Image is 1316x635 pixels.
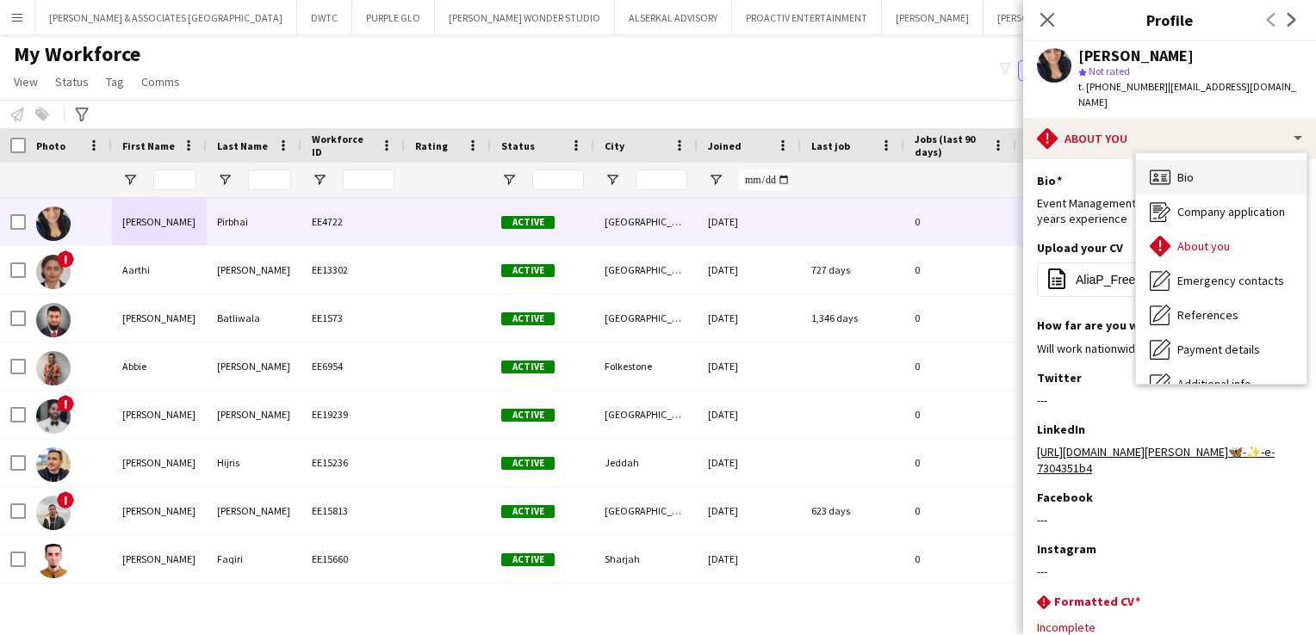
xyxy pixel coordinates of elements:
[1136,229,1307,263] div: About you
[501,505,555,518] span: Active
[739,170,791,190] input: Joined Filter Input
[811,139,850,152] span: Last job
[501,553,555,566] span: Active
[532,170,584,190] input: Status Filter Input
[904,583,1016,631] div: 0
[708,172,723,188] button: Open Filter Menu
[904,439,1016,486] div: 0
[594,535,698,583] div: Sharjah
[343,170,394,190] input: Workforce ID Filter Input
[1037,173,1062,188] h3: Bio
[1037,370,1082,385] h3: Twitter
[207,198,301,245] div: Pirbhai
[435,1,615,34] button: [PERSON_NAME] WONDER STUDIO
[732,1,882,34] button: PROACTIV ENTERTAINMENT
[112,535,207,583] div: [PERSON_NAME]
[122,139,175,152] span: First Name
[36,544,71,578] img: Abdul Baset Faqiri
[904,342,1016,390] div: 0
[1037,490,1093,505] h3: Facebook
[141,74,180,89] span: Comms
[605,172,620,188] button: Open Filter Menu
[1037,444,1275,475] a: [URL][DOMAIN_NAME][PERSON_NAME]🦋-✨️-e-7304351b4
[501,264,555,277] span: Active
[1037,422,1085,437] h3: LinkedIn
[698,342,801,390] div: [DATE]
[698,198,801,245] div: [DATE]
[594,487,698,534] div: [GEOGRAPHIC_DATA]
[594,198,698,245] div: [GEOGRAPHIC_DATA]
[1037,512,1302,527] div: ---
[698,391,801,438] div: [DATE]
[301,342,405,390] div: EE6954
[36,399,71,434] img: Abdelhafiz Ibrahim
[112,342,207,390] div: Abbie
[207,294,301,342] div: Batliwala
[415,139,448,152] span: Rating
[594,583,698,631] div: Sharjah
[7,71,45,93] a: View
[698,294,801,342] div: [DATE]
[904,487,1016,534] div: 0
[134,71,187,93] a: Comms
[594,294,698,342] div: [GEOGRAPHIC_DATA]
[594,439,698,486] div: Jeddah
[36,255,71,289] img: Aarthi Rajendran
[1177,342,1260,357] span: Payment details
[594,246,698,293] div: [GEOGRAPHIC_DATA]
[312,133,374,158] span: Workforce ID
[615,1,732,34] button: ALSERKAL ADVISORY
[1078,48,1194,64] div: [PERSON_NAME]
[1177,170,1194,185] span: Bio
[48,71,96,93] a: Status
[301,246,405,293] div: EE13302
[1177,204,1285,219] span: Company application
[904,294,1016,342] div: 0
[501,172,517,188] button: Open Filter Menu
[301,487,405,534] div: EE15813
[207,391,301,438] div: [PERSON_NAME]
[312,172,327,188] button: Open Filter Menu
[1054,594,1140,609] h3: Formatted CV
[1177,376,1251,391] span: Additional info
[112,198,207,245] div: [PERSON_NAME]
[1177,307,1238,323] span: References
[904,535,1016,583] div: 0
[1037,564,1302,579] div: ---
[99,71,131,93] a: Tag
[57,395,74,412] span: !
[501,216,555,229] span: Active
[1076,273,1269,287] span: AliaP_FreelanceSept25_CV_pdf.pdf
[904,246,1016,293] div: 0
[352,1,435,34] button: PURPLE GLO
[1089,65,1130,77] span: Not rated
[698,487,801,534] div: [DATE]
[36,351,71,385] img: Abbie Collins
[301,583,405,631] div: EE20726
[112,391,207,438] div: [PERSON_NAME]
[112,439,207,486] div: [PERSON_NAME]
[605,139,624,152] span: City
[1136,332,1307,367] div: Payment details
[501,139,535,152] span: Status
[207,439,301,486] div: Hijris
[594,391,698,438] div: [GEOGRAPHIC_DATA]
[1078,80,1168,93] span: t. [PHONE_NUMBER]
[301,294,405,342] div: EE1573
[112,487,207,534] div: [PERSON_NAME]
[1023,9,1316,31] h3: Profile
[594,342,698,390] div: Folkestone
[122,172,138,188] button: Open Filter Menu
[501,409,555,422] span: Active
[217,139,268,152] span: Last Name
[57,250,74,268] span: !
[1136,367,1307,401] div: Additional info
[1136,298,1307,332] div: References
[1037,392,1302,408] div: ---
[708,139,742,152] span: Joined
[36,303,71,337] img: Abbas Batliwala
[501,361,555,373] span: Active
[698,583,801,631] div: [DATE]
[1018,60,1104,81] button: Everyone5,843
[301,198,405,245] div: EE4722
